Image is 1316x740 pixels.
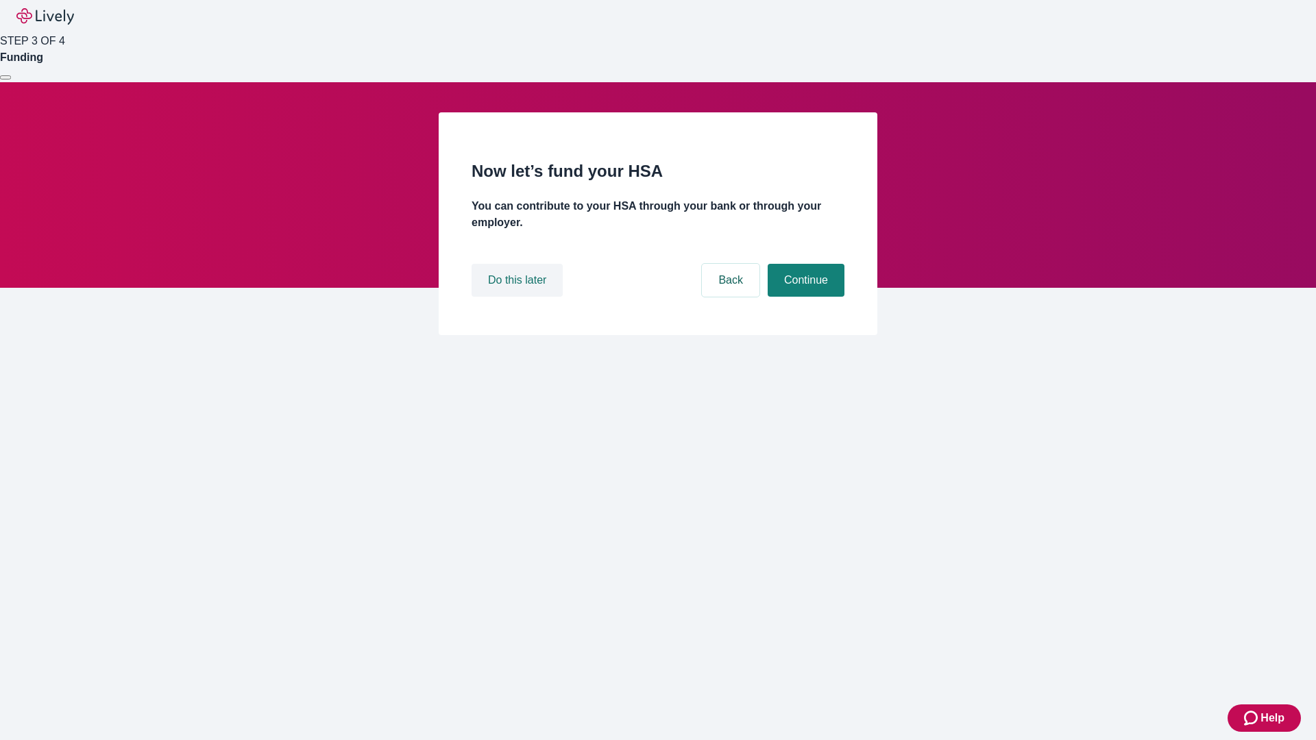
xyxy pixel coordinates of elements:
[1228,704,1301,732] button: Zendesk support iconHelp
[1244,710,1260,726] svg: Zendesk support icon
[472,264,563,297] button: Do this later
[768,264,844,297] button: Continue
[472,159,844,184] h2: Now let’s fund your HSA
[702,264,759,297] button: Back
[1260,710,1284,726] span: Help
[16,8,74,25] img: Lively
[472,198,844,231] h4: You can contribute to your HSA through your bank or through your employer.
